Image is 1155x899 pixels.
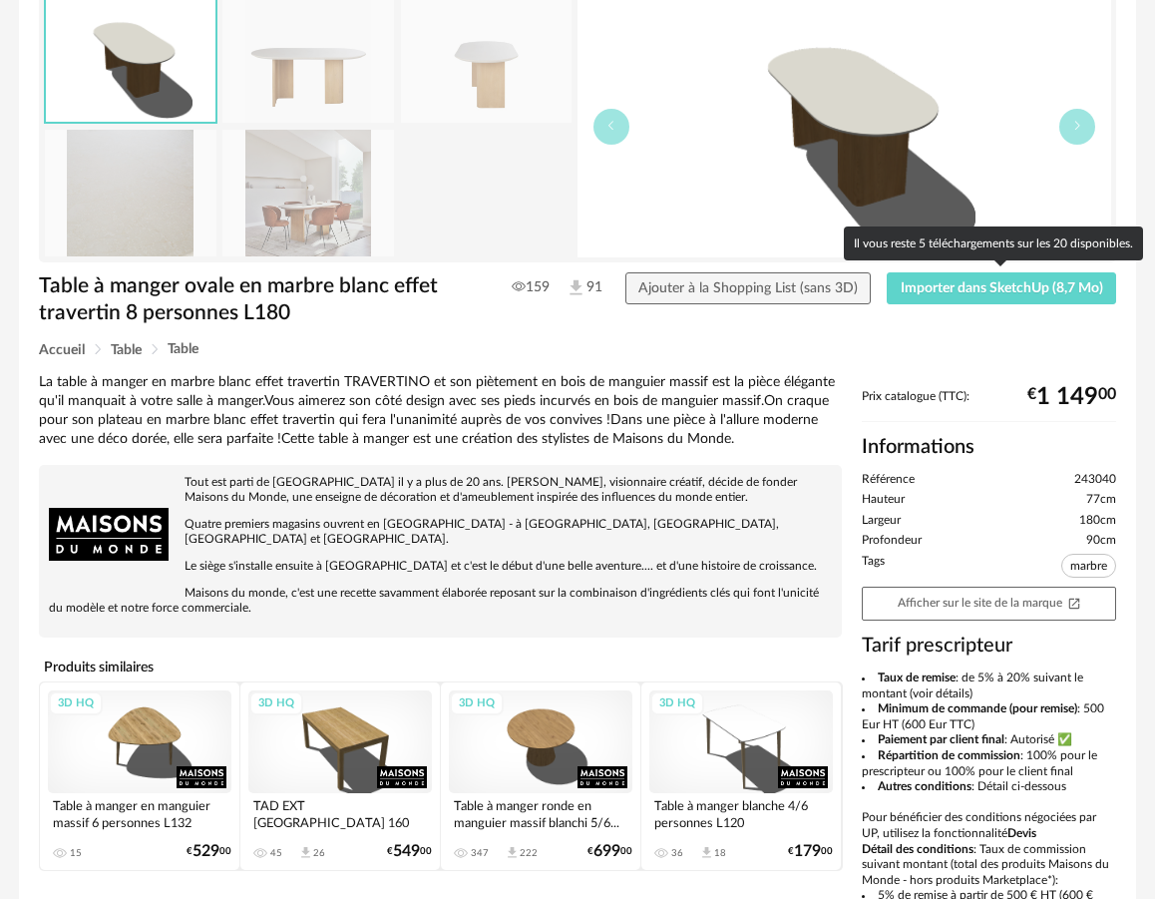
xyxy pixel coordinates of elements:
[862,633,1116,659] h3: Tarif prescripteur
[39,342,1116,357] div: Breadcrumb
[862,587,1116,621] a: Afficher sur le site de la marqueOpen In New icon
[471,847,489,859] div: 347
[699,845,714,860] span: Download icon
[862,843,973,855] b: Détail des conditions
[794,845,821,858] span: 179
[587,845,632,858] div: € 00
[1061,554,1116,578] span: marbre
[566,277,586,298] img: Téléchargements
[520,847,538,859] div: 222
[649,793,833,833] div: Table à manger blanche 4/6 personnes L120
[505,845,520,860] span: Download icon
[887,272,1116,304] button: Importer dans SketchUp (8,7 Mo)
[48,793,231,833] div: Table à manger en manguier massif 6 personnes L132
[862,748,1116,779] li: : 100% pour le prescripteur ou 100% pour le client final
[512,278,550,296] span: 159
[45,130,216,256] img: table-a-manger-ovale-en-marbre-blanc-effet-travertin-8-personnes-l180-1000-8-33-243040_3.jpg
[313,847,325,859] div: 26
[270,847,282,859] div: 45
[1074,472,1116,488] span: 243040
[1086,492,1116,508] span: 77cm
[111,343,142,357] span: Table
[901,281,1103,295] span: Importer dans SketchUp (8,7 Mo)
[862,732,1116,748] li: : Autorisé ✅
[1036,390,1098,404] span: 1 149
[40,682,239,871] a: 3D HQ Table à manger en manguier massif 6 personnes L132 15 €52900
[1027,390,1116,404] div: € 00
[862,701,1116,732] li: : 500 Eur HT (600 Eur TTC)
[862,434,1116,460] h2: Informations
[450,691,504,716] div: 3D HQ
[192,845,219,858] span: 529
[387,845,432,858] div: € 00
[625,272,872,304] button: Ajouter à la Shopping List (sans 3D)
[862,513,901,529] span: Largeur
[393,845,420,858] span: 549
[222,130,394,256] img: table-a-manger-ovale-en-marbre-blanc-effet-travertin-8-personnes-l180-1000-8-33-243040_10.jpg
[1079,513,1116,529] span: 180cm
[878,749,1020,761] b: Répartition de commission
[862,779,1116,795] li: : Détail ci-dessous
[1007,827,1036,839] b: Devis
[248,793,432,833] div: TAD EXT [GEOGRAPHIC_DATA] 160
[39,272,476,327] h1: Table à manger ovale en marbre blanc effet travertin 8 personnes L180
[844,226,1143,260] div: Il vous reste 5 téléchargements sur les 20 disponibles.
[878,702,1077,714] b: Minimum de commande (pour remise)
[593,845,620,858] span: 699
[878,780,971,792] b: Autres conditions
[878,733,1004,745] b: Paiement par client final
[638,281,858,295] span: Ajouter à la Shopping List (sans 3D)
[862,492,905,508] span: Hauteur
[49,691,103,716] div: 3D HQ
[650,691,704,716] div: 3D HQ
[240,682,440,871] a: 3D HQ TAD EXT [GEOGRAPHIC_DATA] 160 45 Download icon 26 €54900
[566,277,590,298] span: 91
[298,845,313,860] span: Download icon
[1067,596,1081,609] span: Open In New icon
[449,793,632,833] div: Table à manger ronde en manguier massif blanchi 5/6...
[249,691,303,716] div: 3D HQ
[671,847,683,859] div: 36
[49,475,169,595] img: brand logo
[714,847,726,859] div: 18
[441,682,640,871] a: 3D HQ Table à manger ronde en manguier massif blanchi 5/6... 347 Download icon 222 €69900
[862,554,885,582] span: Tags
[862,671,1116,701] li: : de 5% à 20% suivant le montant (voir détails)
[862,389,1116,422] div: Prix catalogue (TTC):
[49,586,832,616] p: Maisons du monde, c'est une recette savamment élaborée reposant sur la combinaison d'ingrédients ...
[39,654,842,681] h4: Produits similaires
[862,533,922,549] span: Profondeur
[878,672,956,683] b: Taux de remise
[641,682,841,871] a: 3D HQ Table à manger blanche 4/6 personnes L120 36 Download icon 18 €17900
[862,472,915,488] span: Référence
[70,847,82,859] div: 15
[49,517,832,547] p: Quatre premiers magasins ouvrent en [GEOGRAPHIC_DATA] - à [GEOGRAPHIC_DATA], [GEOGRAPHIC_DATA], [...
[39,373,842,449] div: La table à manger en marbre blanc effet travertin TRAVERTINO et son piètement en bois de manguier...
[187,845,231,858] div: € 00
[168,342,198,356] span: Table
[788,845,833,858] div: € 00
[1086,533,1116,549] span: 90cm
[39,343,85,357] span: Accueil
[49,559,832,574] p: Le siège s'installe ensuite à [GEOGRAPHIC_DATA] et c'est le début d'une belle aventure.... et d'u...
[49,475,832,505] p: Tout est parti de [GEOGRAPHIC_DATA] il y a plus de 20 ans. [PERSON_NAME], visionnaire créatif, dé...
